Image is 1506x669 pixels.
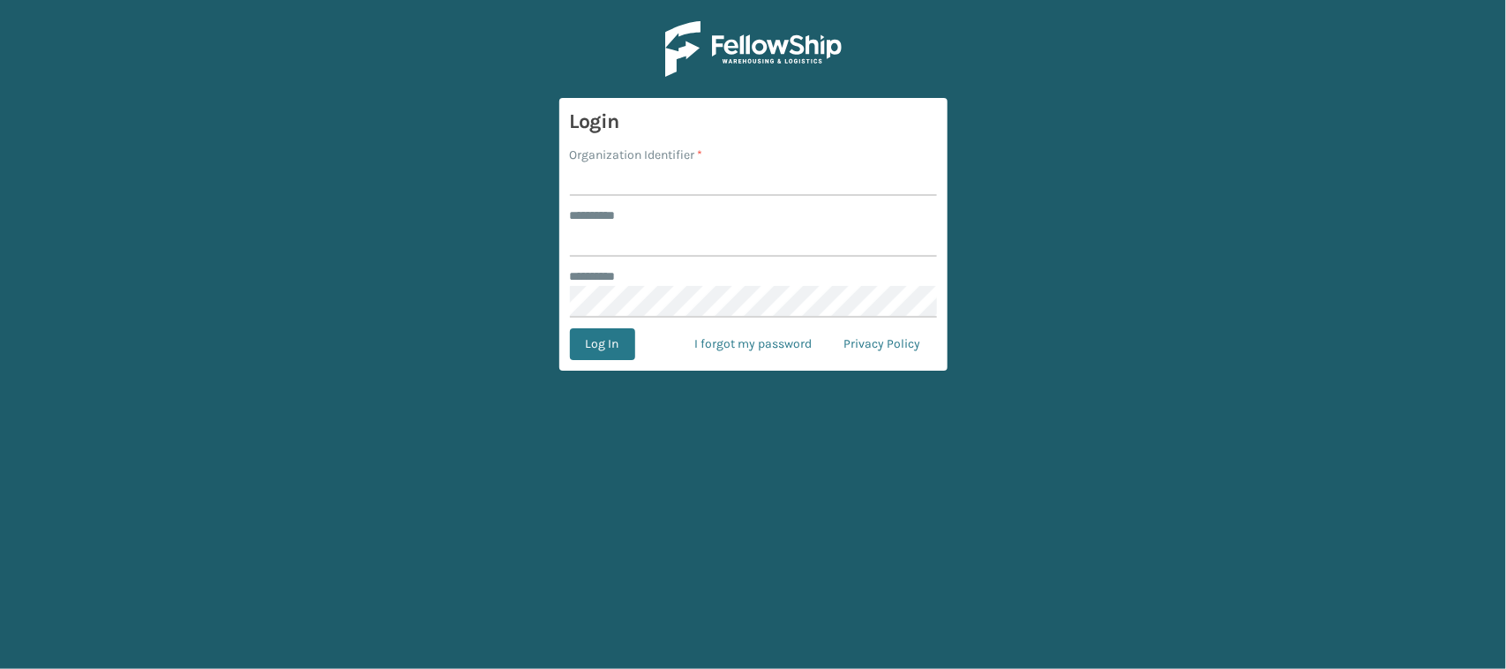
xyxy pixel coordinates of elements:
h3: Login [570,109,937,135]
label: Organization Identifier [570,146,703,164]
img: Logo [665,21,842,77]
a: I forgot my password [679,328,828,360]
a: Privacy Policy [828,328,937,360]
button: Log In [570,328,635,360]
